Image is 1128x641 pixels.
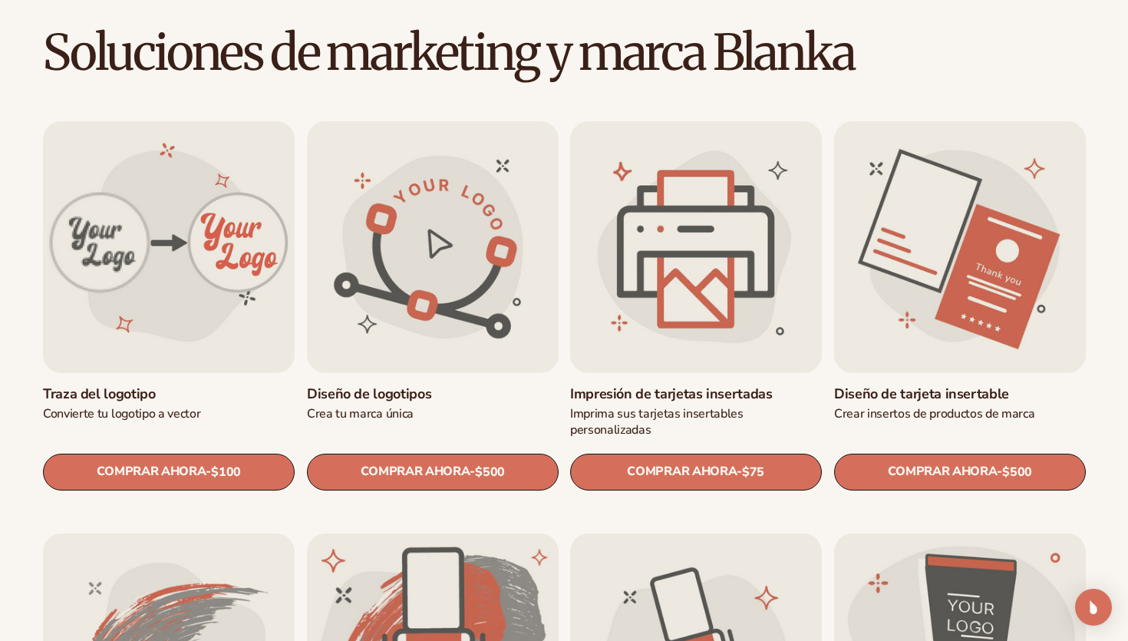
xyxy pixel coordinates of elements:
font: - [470,463,475,480]
a: Diseño de tarjeta insertable [834,385,1086,403]
font: $500 [475,464,505,481]
font: - [997,463,1002,480]
font: $100 [211,464,241,481]
a: COMPRAR AHORA- $500 [834,454,1086,491]
a: COMPRAR AHORA- $75 [570,454,822,491]
a: Traza del logotipo [43,385,295,403]
font: $500 [1002,464,1032,481]
a: COMPRAR AHORA- $100 [43,454,295,491]
font: - [206,463,211,480]
a: Diseño de logotipos [307,385,559,403]
a: COMPRAR AHORA- $500 [307,454,559,491]
font: COMPRAR AHORA [887,463,997,480]
a: Impresión de tarjetas insertadas [570,385,822,403]
div: Abrir Intercom Messenger [1075,589,1112,626]
font: COMPRAR AHORA [97,463,206,480]
font: $75 [742,464,764,481]
font: Soluciones de marketing y marca Blanka [43,21,854,83]
font: - [737,463,742,480]
font: COMPRAR AHORA [360,463,470,480]
font: COMPRAR AHORA [627,463,737,480]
